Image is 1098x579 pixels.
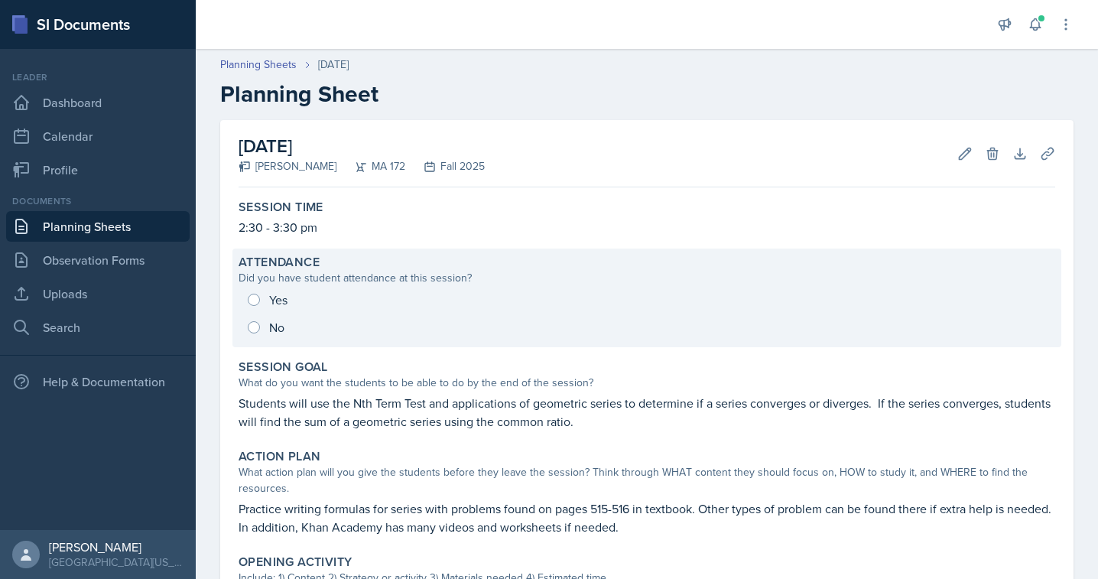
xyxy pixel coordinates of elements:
[239,449,320,464] label: Action Plan
[239,132,485,160] h2: [DATE]
[239,200,323,215] label: Session Time
[6,155,190,185] a: Profile
[6,211,190,242] a: Planning Sheets
[6,121,190,151] a: Calendar
[336,158,405,174] div: MA 172
[239,270,1055,286] div: Did you have student attendance at this session?
[6,87,190,118] a: Dashboard
[6,366,190,397] div: Help & Documentation
[49,539,184,555] div: [PERSON_NAME]
[239,158,336,174] div: [PERSON_NAME]
[6,245,190,275] a: Observation Forms
[239,218,1055,236] p: 2:30 - 3:30 pm
[220,80,1074,108] h2: Planning Sheet
[239,394,1055,431] p: Students will use the Nth Term Test and applications of geometric series to determine if a series...
[6,70,190,84] div: Leader
[239,464,1055,496] div: What action plan will you give the students before they leave the session? Think through WHAT con...
[318,57,349,73] div: [DATE]
[49,555,184,570] div: [GEOGRAPHIC_DATA][US_STATE] in [GEOGRAPHIC_DATA]
[6,278,190,309] a: Uploads
[405,158,485,174] div: Fall 2025
[239,255,320,270] label: Attendance
[220,57,297,73] a: Planning Sheets
[239,359,328,375] label: Session Goal
[239,375,1055,391] div: What do you want the students to be able to do by the end of the session?
[6,312,190,343] a: Search
[6,194,190,208] div: Documents
[239,555,352,570] label: Opening Activity
[239,499,1055,536] p: Practice writing formulas for series with problems found on pages 515-516 in textbook. Other type...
